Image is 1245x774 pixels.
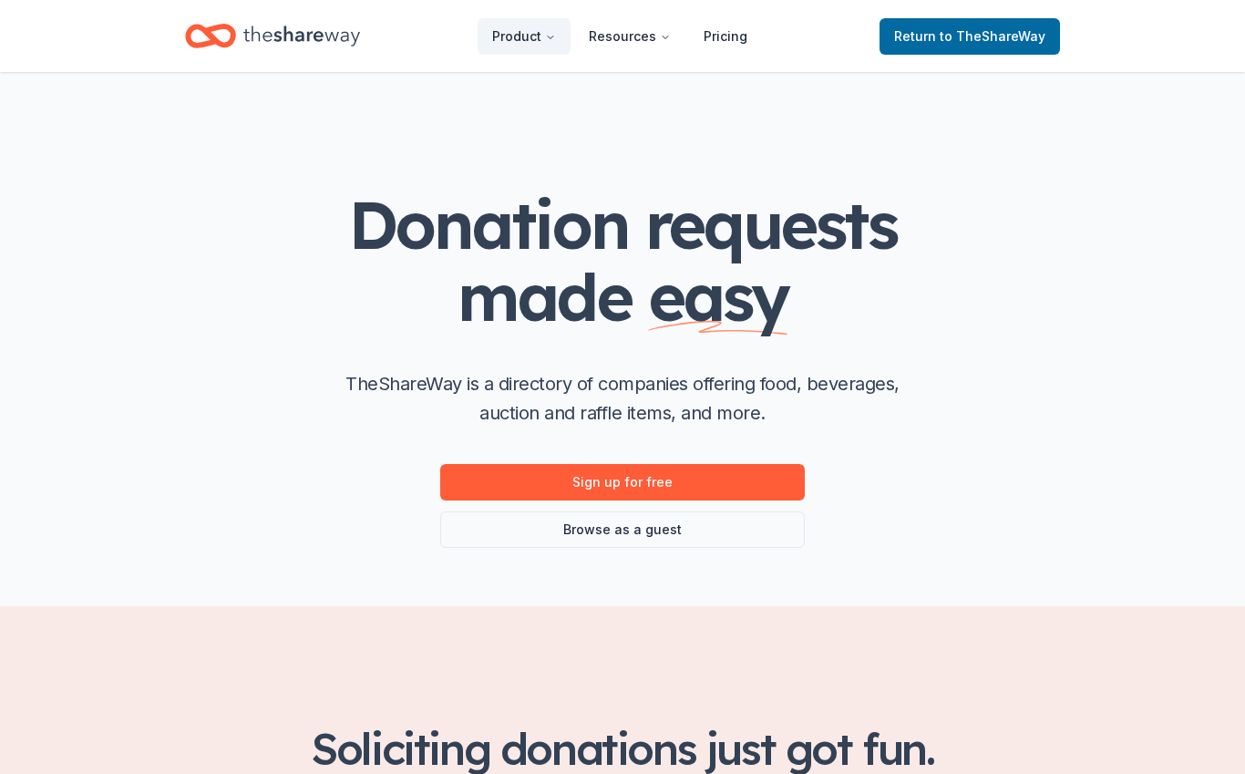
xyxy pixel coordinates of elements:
nav: Main [478,15,762,57]
a: Pricing [689,18,762,55]
button: Resources [574,18,685,55]
h2: Soliciting donations just got fun. [185,723,1060,774]
span: Return [894,26,1045,47]
p: TheShareWay is a directory of companies offering food, beverages, auction and raffle items, and m... [331,369,914,428]
span: to TheShareWay [940,28,1045,44]
span: easy [648,255,788,337]
a: Home [185,15,360,57]
h1: Donation requests made [258,189,987,333]
a: Sign up for free [440,464,805,501]
button: Product [478,18,571,55]
a: Browse as a guest [440,511,805,548]
a: Returnto TheShareWay [880,18,1060,55]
